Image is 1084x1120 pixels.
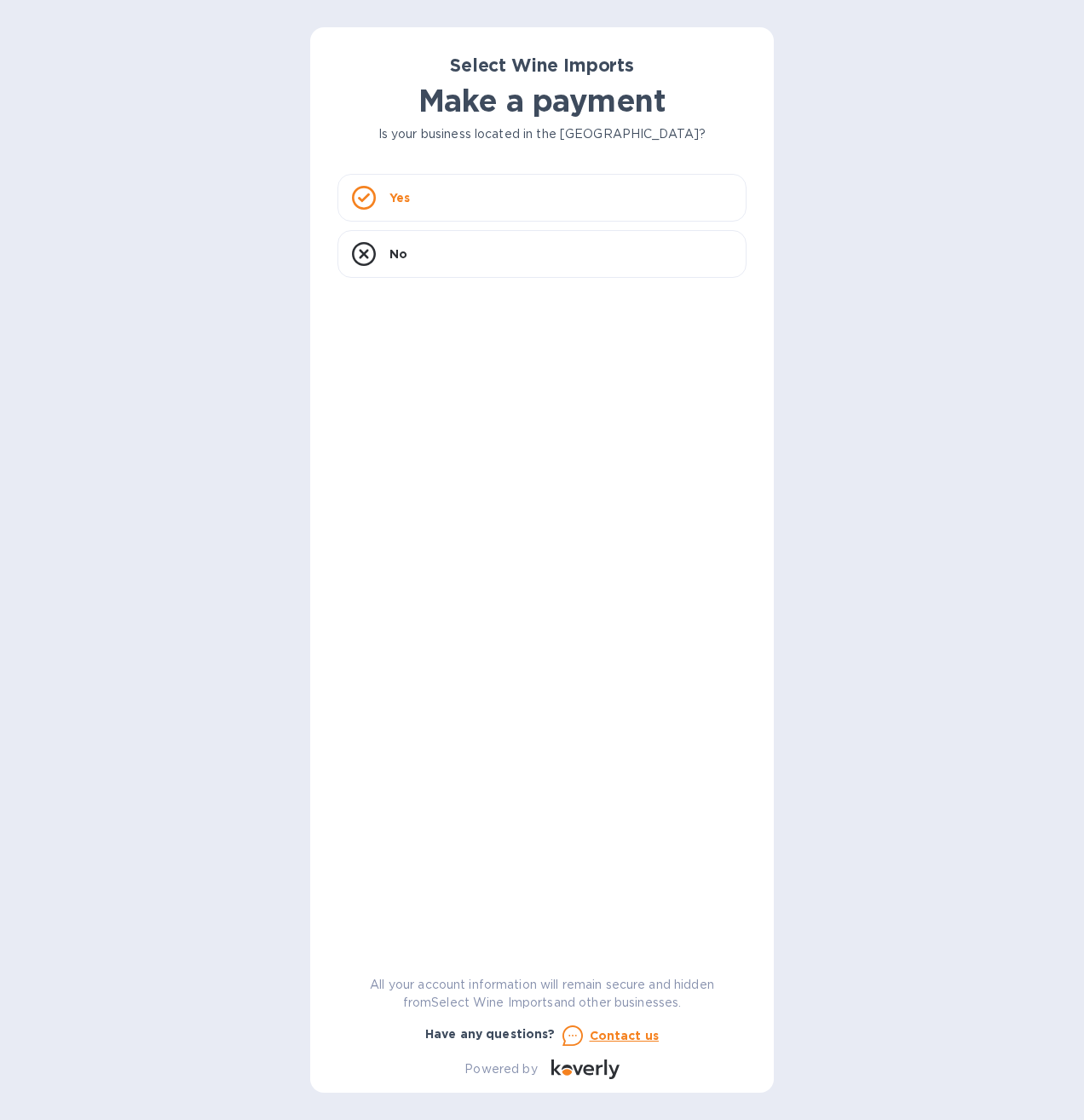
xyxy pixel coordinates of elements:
u: Contact us [590,1029,660,1042]
p: No [389,245,407,263]
p: Powered by [464,1060,537,1078]
p: All your account information will remain secure and hidden from Select Wine Imports and other bus... [337,976,747,1012]
b: Select Wine Imports [450,55,634,76]
p: Yes [389,189,410,206]
h1: Make a payment [337,83,747,118]
p: Is your business located in the [GEOGRAPHIC_DATA]? [337,125,747,143]
b: Have any questions? [425,1027,556,1041]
